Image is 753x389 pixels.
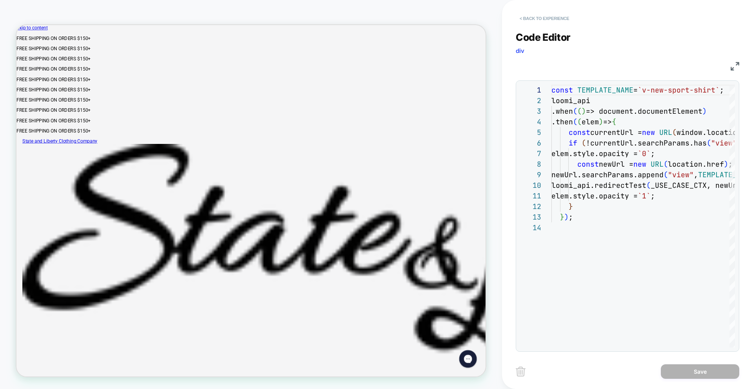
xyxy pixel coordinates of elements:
[564,213,569,222] span: )
[694,170,698,179] span: ,
[586,107,702,116] span: => document.documentElement
[520,148,541,159] div: 7
[551,191,638,200] span: elem.style.opacity =
[560,213,564,222] span: }
[659,128,672,137] span: URL
[590,128,642,137] span: currentUrl =
[516,12,573,25] button: < Back to experience
[551,107,573,116] span: .when
[668,170,694,179] span: "view"
[577,107,582,116] span: (
[582,107,586,116] span: )
[520,95,541,106] div: 2
[573,117,577,126] span: (
[612,117,616,126] span: {
[569,138,577,147] span: if
[551,117,573,126] span: .then
[603,117,612,126] span: =>
[520,138,541,148] div: 6
[520,106,541,116] div: 3
[638,149,651,158] span: `0`
[672,128,677,137] span: (
[516,47,524,55] span: div
[551,96,590,105] span: loomi_api
[664,170,668,179] span: (
[520,169,541,180] div: 9
[577,85,633,95] span: TEMPLATE_NAME
[520,116,541,127] div: 4
[720,85,724,95] span: ;
[520,201,541,212] div: 12
[520,222,541,233] div: 14
[520,212,541,222] div: 13
[582,138,586,147] span: (
[599,117,603,126] span: )
[661,364,739,379] button: Save
[638,85,720,95] span: `v-new-sport-shirt`
[633,160,646,169] span: new
[573,107,577,116] span: (
[569,213,573,222] span: ;
[520,180,541,191] div: 10
[633,85,638,95] span: =
[711,138,737,147] span: "view"
[16,25,486,376] iframe: To enrich screen reader interactions, please activate Accessibility in Grammarly extension settings
[599,160,633,169] span: newUrl =
[651,160,664,169] span: URL
[569,202,573,211] span: }
[664,160,668,169] span: (
[702,107,707,116] span: )
[569,128,590,137] span: const
[551,170,664,179] span: newUrl.searchParams.append
[577,117,582,126] span: (
[638,191,651,200] span: `1`
[551,181,646,190] span: loomi_api.redirectTest
[520,159,541,169] div: 8
[551,85,573,95] span: const
[520,85,541,95] div: 1
[728,160,733,169] span: ;
[520,191,541,201] div: 11
[651,149,655,158] span: ;
[582,117,599,126] span: elem
[577,160,599,169] span: const
[724,160,728,169] span: )
[520,127,541,138] div: 5
[651,191,655,200] span: ;
[516,31,571,43] span: Code Editor
[642,128,655,137] span: new
[731,62,739,71] img: fullscreen
[646,181,651,190] span: (
[707,138,711,147] span: (
[516,367,526,376] img: delete
[668,160,724,169] span: location.href
[551,149,638,158] span: elem.style.opacity =
[586,138,707,147] span: !currentUrl.searchParams.has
